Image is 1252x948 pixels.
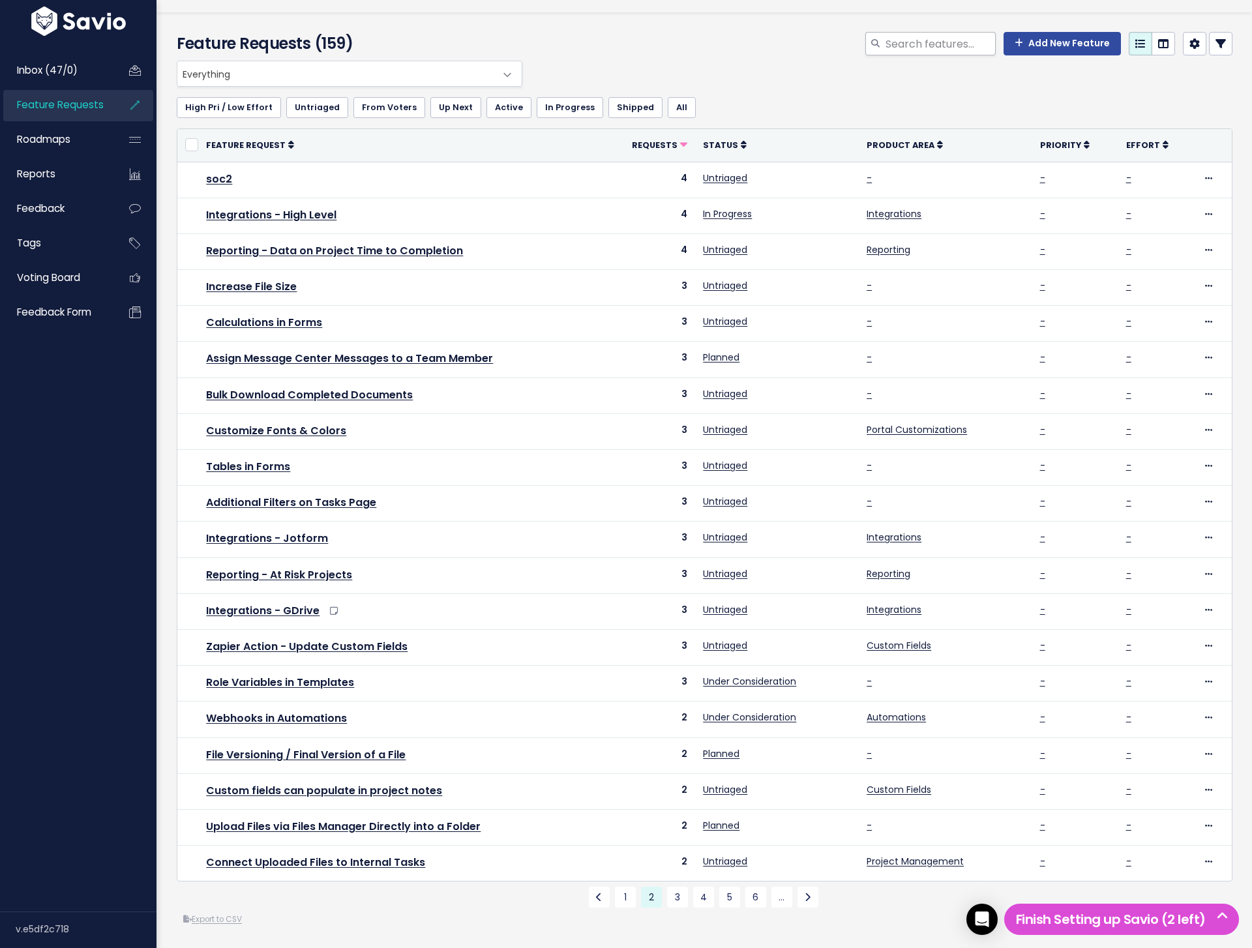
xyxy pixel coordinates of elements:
[206,315,322,330] a: Calculations in Forms
[486,97,531,118] a: Active
[1040,138,1090,151] a: Priority
[632,138,687,151] a: Requests
[1040,531,1045,544] a: -
[867,207,921,220] a: Integrations
[537,97,603,118] a: In Progress
[1126,459,1131,472] a: -
[1040,819,1045,832] a: -
[1040,639,1045,652] a: -
[703,747,739,760] a: Planned
[1040,603,1045,616] a: -
[601,773,695,809] td: 2
[28,6,129,35] img: logo-white.9d6f32f41409.svg
[206,819,481,834] a: Upload Files via Files Manager Directly into a Folder
[206,711,347,726] a: Webhooks in Automations
[1126,603,1131,616] a: -
[601,233,695,269] td: 4
[601,270,695,306] td: 3
[1126,747,1131,760] a: -
[703,783,747,796] a: Untriaged
[601,378,695,413] td: 3
[206,531,328,546] a: Integrations - Jotform
[3,55,108,85] a: Inbox (47/0)
[601,593,695,629] td: 3
[17,167,55,181] span: Reports
[867,140,934,151] span: Product Area
[703,207,752,220] a: In Progress
[206,387,413,402] a: Bulk Download Completed Documents
[3,228,108,258] a: Tags
[703,171,747,185] a: Untriaged
[703,459,747,472] a: Untriaged
[867,819,872,832] a: -
[1010,910,1233,929] h5: Finish Setting up Savio (2 left)
[1126,279,1131,292] a: -
[286,97,348,118] a: Untriaged
[703,138,747,151] a: Status
[206,747,406,762] a: File Versioning / Final Version of a File
[183,914,242,925] a: Export to CSV
[601,809,695,845] td: 2
[1126,207,1131,220] a: -
[1126,138,1169,151] a: Effort
[17,236,41,250] span: Tags
[867,243,910,256] a: Reporting
[601,342,695,378] td: 3
[3,159,108,189] a: Reports
[703,279,747,292] a: Untriaged
[430,97,481,118] a: Up Next
[206,243,463,258] a: Reporting - Data on Project Time to Completion
[1040,351,1045,364] a: -
[1040,567,1045,580] a: -
[641,887,662,908] span: 2
[206,423,346,438] a: Customize Fonts & Colors
[703,603,747,616] a: Untriaged
[703,140,738,151] span: Status
[206,567,352,582] a: Reporting - At Risk Projects
[3,90,108,120] a: Feature Requests
[601,702,695,737] td: 2
[3,297,108,327] a: Feedback form
[1040,207,1045,220] a: -
[206,138,294,151] a: Feature Request
[1126,387,1131,400] a: -
[601,846,695,881] td: 2
[17,201,65,215] span: Feedback
[867,315,872,328] a: -
[1040,423,1045,436] a: -
[703,243,747,256] a: Untriaged
[693,887,714,908] a: 4
[601,557,695,593] td: 3
[703,819,739,832] a: Planned
[16,912,156,946] div: v.e5df2c718
[867,351,872,364] a: -
[1040,711,1045,724] a: -
[1040,315,1045,328] a: -
[867,567,910,580] a: Reporting
[206,279,297,294] a: Increase File Size
[867,675,872,688] a: -
[177,61,496,86] span: Everything
[703,567,747,580] a: Untriaged
[867,387,872,400] a: -
[884,32,996,55] input: Search features...
[601,306,695,342] td: 3
[867,855,964,868] a: Project Management
[703,387,747,400] a: Untriaged
[17,63,78,77] span: Inbox (47/0)
[1126,567,1131,580] a: -
[1126,140,1160,151] span: Effort
[206,639,408,654] a: Zapier Action - Update Custom Fields
[17,132,70,146] span: Roadmaps
[1040,855,1045,868] a: -
[867,459,872,472] a: -
[206,140,286,151] span: Feature Request
[601,413,695,449] td: 3
[1040,140,1081,151] span: Priority
[867,639,931,652] a: Custom Fields
[1126,531,1131,544] a: -
[17,98,104,111] span: Feature Requests
[867,531,921,544] a: Integrations
[1126,783,1131,796] a: -
[206,783,442,798] a: Custom fields can populate in project notes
